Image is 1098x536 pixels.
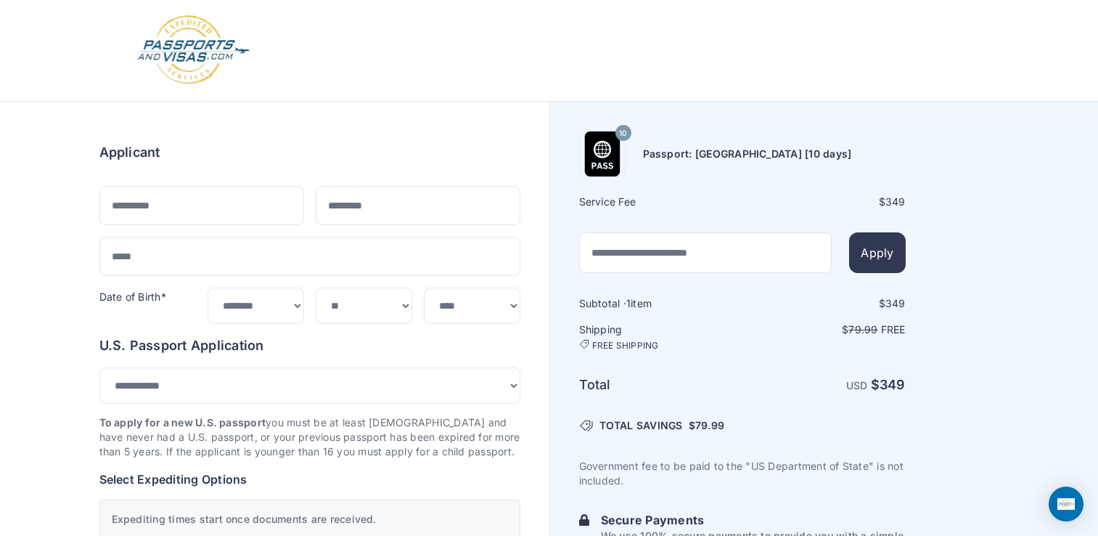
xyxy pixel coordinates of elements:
h6: Shipping [579,322,741,352]
span: 349 [885,297,906,309]
span: FREE SHIPPING [592,340,659,352]
strong: To apply for a new U.S. passport [99,416,266,429]
span: USD [846,379,868,391]
span: 79.99 [695,419,724,431]
span: 10 [619,124,626,143]
strong: $ [871,377,906,392]
img: Logo [136,15,251,86]
h6: Service Fee [579,195,741,209]
button: Apply [849,232,905,273]
span: 1 [626,297,631,309]
span: 349 [880,377,906,392]
h6: Passport: [GEOGRAPHIC_DATA] [10 days] [643,147,852,161]
span: 349 [885,195,906,208]
h6: Total [579,375,741,395]
div: Open Intercom Messenger [1049,487,1083,521]
h6: Applicant [99,142,160,163]
h6: Subtotal · item [579,296,741,311]
div: $ [744,296,906,311]
p: you must be at least [DEMOGRAPHIC_DATA] and have never had a U.S. passport, or your previous pass... [99,415,520,459]
span: 79.99 [848,323,877,336]
div: $ [744,195,906,209]
span: Free [881,323,906,336]
span: $ [689,418,724,433]
h6: Secure Payments [601,511,906,529]
img: Product Name [580,131,625,176]
span: TOTAL SAVINGS [599,418,683,433]
h6: Select Expediting Options [99,471,520,488]
p: Government fee to be paid to the "US Department of State" is not included. [579,459,906,488]
p: $ [744,322,906,337]
label: Date of Birth* [99,291,166,303]
h6: U.S. Passport Application [99,336,520,356]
